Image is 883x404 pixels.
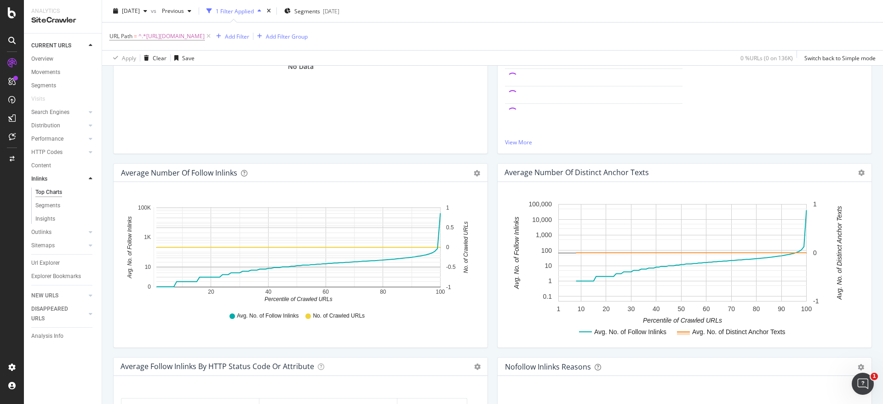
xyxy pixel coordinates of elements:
[801,305,812,313] text: 100
[323,289,329,295] text: 60
[264,296,332,302] text: Percentile of Crawled URLs
[505,138,864,146] a: View More
[225,32,249,40] div: Add Filter
[182,54,195,62] div: Save
[120,360,314,373] h4: Average Follow Inlinks by HTTP Status Code or Attribute
[31,228,52,237] div: Outlinks
[813,201,817,208] text: 1
[31,54,53,64] div: Overview
[446,244,449,250] text: 0
[804,54,876,62] div: Switch back to Simple mode
[158,4,195,18] button: Previous
[728,305,735,313] text: 70
[323,7,339,15] div: [DATE]
[31,108,69,117] div: Search Engines
[740,54,793,62] div: 0 % URLs ( 0 on 136K )
[31,241,55,250] div: Sitemaps
[31,81,95,91] a: Segments
[31,15,94,26] div: SiteCrawler
[548,278,552,285] text: 1
[446,264,456,271] text: -0.5
[253,31,308,42] button: Add Filter Group
[446,224,454,231] text: 0.5
[628,305,635,313] text: 30
[212,31,249,42] button: Add Filter
[31,161,95,171] a: Content
[126,216,133,279] text: Avg. No. of Follow Inlinks
[216,7,254,15] div: 1 Filter Applied
[545,262,552,269] text: 10
[446,205,449,211] text: 1
[801,51,876,65] button: Switch back to Simple mode
[148,284,151,290] text: 0
[31,41,71,51] div: CURRENT URLS
[31,94,54,104] a: Visits
[31,94,45,104] div: Visits
[237,312,299,320] span: Avg. No. of Follow Inlinks
[35,214,55,224] div: Insights
[31,54,95,64] a: Overview
[31,41,86,51] a: CURRENT URLS
[153,54,166,62] div: Clear
[31,134,86,144] a: Performance
[505,197,860,340] svg: A chart.
[31,121,60,131] div: Distribution
[31,68,60,77] div: Movements
[31,81,56,91] div: Segments
[31,272,95,281] a: Explorer Bookmarks
[31,174,47,184] div: Inlinks
[109,51,136,65] button: Apply
[31,148,63,157] div: HTTP Codes
[505,166,649,179] h4: Average Number of Distinct Anchor Texts
[31,148,86,157] a: HTTP Codes
[813,298,819,305] text: -1
[31,134,63,144] div: Performance
[513,217,520,290] text: Avg. No. of Follow Inlinks
[536,231,552,239] text: 1,000
[31,228,86,237] a: Outlinks
[380,289,386,295] text: 80
[35,188,95,197] a: Top Charts
[643,317,722,324] text: Percentile of Crawled URLs
[778,305,785,313] text: 90
[31,7,94,15] div: Analytics
[871,373,878,380] span: 1
[463,222,469,273] text: No. of Crawled URLs
[31,272,81,281] div: Explorer Bookmarks
[505,362,591,371] div: Nofollow Inlinks Reasons
[31,68,95,77] a: Movements
[557,305,561,313] text: 1
[31,108,86,117] a: Search Engines
[594,328,666,336] text: Avg. No. of Follow Inlinks
[109,32,132,40] span: URL Path
[144,234,151,241] text: 1K
[203,4,265,18] button: 1 Filter Applied
[140,51,166,65] button: Clear
[281,4,343,18] button: Segments[DATE]
[121,168,237,177] div: Average Number of Follow Inlinks
[602,305,610,313] text: 20
[138,205,151,211] text: 100K
[109,4,151,18] button: [DATE]
[31,241,86,250] a: Sitemaps
[474,364,481,370] i: Options
[145,264,151,270] text: 10
[858,364,864,370] div: gear
[474,170,480,176] div: gear
[31,258,60,268] div: Url Explorer
[446,284,451,290] text: -1
[208,289,214,295] text: 20
[265,6,273,16] div: times
[31,291,58,301] div: NEW URLS
[138,30,205,43] span: ^.*[URL][DOMAIN_NAME]
[436,289,445,295] text: 100
[121,197,476,303] svg: A chart.
[703,305,710,313] text: 60
[265,289,272,295] text: 40
[528,201,552,208] text: 100,000
[677,305,685,313] text: 50
[35,188,62,197] div: Top Charts
[836,206,843,300] text: Avg. No. of Distinct Anchor Texts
